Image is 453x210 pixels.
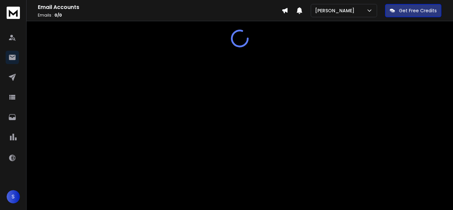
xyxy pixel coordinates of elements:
p: Get Free Credits [399,7,437,14]
button: S [7,190,20,203]
p: Emails : [38,13,282,18]
button: Get Free Credits [385,4,441,17]
span: 0 / 0 [54,12,62,18]
h1: Email Accounts [38,3,282,11]
p: [PERSON_NAME] [315,7,357,14]
img: logo [7,7,20,19]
